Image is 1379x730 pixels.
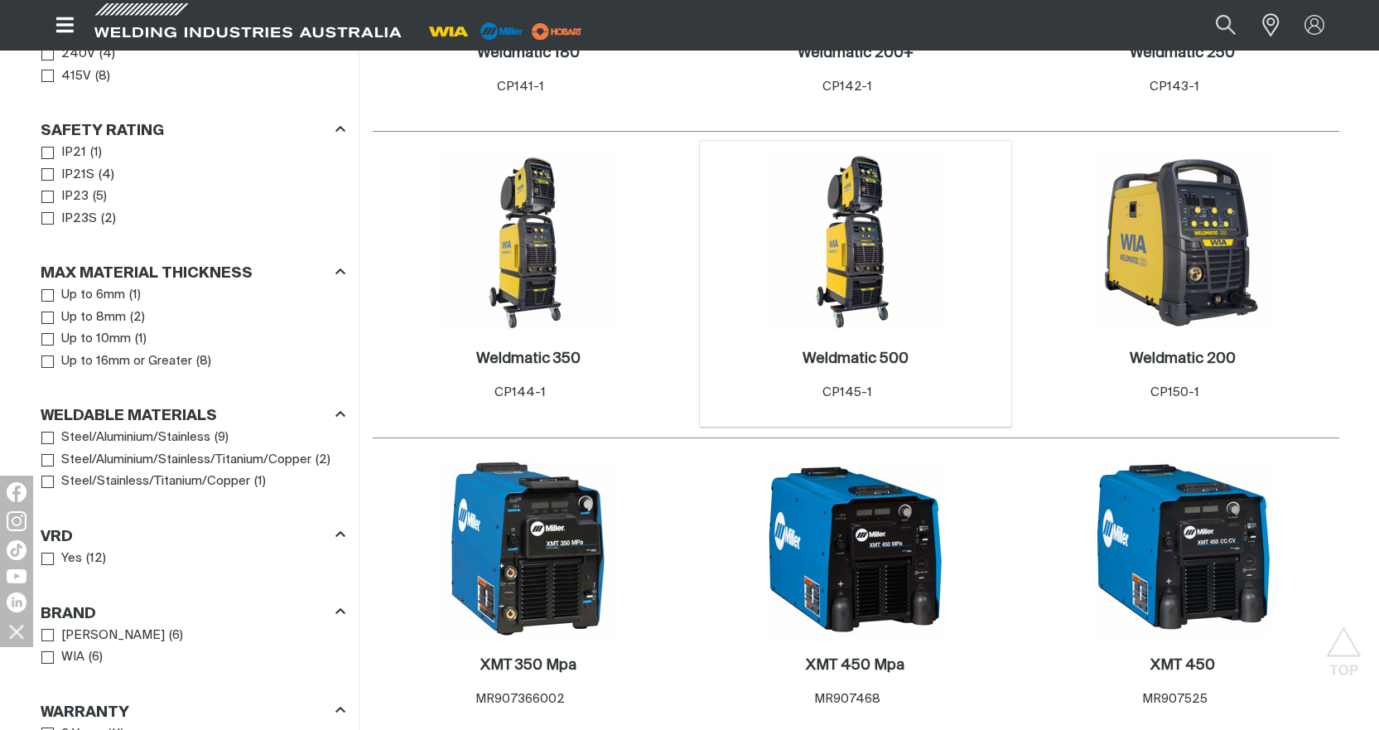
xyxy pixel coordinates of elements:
[440,460,617,637] img: XMT 350 Mpa
[61,330,131,349] span: Up to 10mm
[61,626,165,645] span: [PERSON_NAME]
[7,540,27,560] img: TikTok
[527,19,587,44] img: miller
[1130,350,1236,369] a: Weldmatic 200
[90,143,102,162] span: ( 1 )
[41,449,312,471] a: Steel/Aluminium/Stainless/Titanium/Copper
[215,428,229,447] span: ( 9 )
[7,511,27,531] img: Instagram
[7,592,27,612] img: LinkedIn
[480,656,576,675] a: XMT 350 Mpa
[41,427,211,449] a: Steel/Aluminium/Stainless
[41,142,87,164] a: IP21
[1130,46,1235,60] h2: Weldmatic 250
[41,142,345,230] ul: Safety Rating
[61,166,94,185] span: IP21S
[41,407,217,426] h3: Weldable Materials
[1325,626,1362,664] button: Scroll to top
[1094,153,1271,331] img: Weldmatic 200
[41,625,345,669] ul: Brand
[41,284,126,307] a: Up to 6mm
[1176,7,1253,44] input: Product name or item number...
[476,351,581,366] h2: Weldmatic 350
[803,350,909,369] a: Weldmatic 500
[61,67,91,86] span: 415V
[806,658,904,673] h2: XMT 450 Mpa
[169,626,183,645] span: ( 6 )
[41,65,92,88] a: 415V
[41,307,127,329] a: Up to 8mm
[41,548,83,570] a: Yes
[61,210,97,229] span: IP23S
[41,122,164,141] h3: Safety Rating
[7,482,27,502] img: Facebook
[41,43,96,65] a: 240V
[41,404,345,427] div: Weldable Materials
[41,625,166,647] a: [PERSON_NAME]
[814,693,880,705] span: MR907468
[61,428,210,447] span: Steel/Aluminium/Stainless
[1150,386,1199,399] span: CP150-1
[497,80,544,93] span: CP141-1
[61,549,82,568] span: Yes
[1198,7,1254,44] button: Search products
[61,286,125,305] span: Up to 6mm
[61,187,89,206] span: IP23
[41,208,98,230] a: IP23S
[61,352,192,371] span: Up to 16mm or Greater
[86,549,106,568] span: ( 12 )
[803,351,909,366] h2: Weldmatic 500
[440,153,617,331] img: Weldmatic 350
[99,166,114,185] span: ( 4 )
[41,264,253,283] h3: Max Material Thickness
[316,451,330,470] span: ( 2 )
[476,350,581,369] a: Weldmatic 350
[61,45,95,64] span: 240V
[95,67,110,86] span: ( 8 )
[61,472,250,491] span: Steel/Stainless/Titanium/Copper
[41,605,96,624] h3: Brand
[41,471,251,493] a: Steel/Stainless/Titanium/Copper
[41,602,345,624] div: Brand
[41,528,73,547] h3: VRD
[767,153,944,331] img: Weldmatic 500
[41,164,95,186] a: IP21S
[1150,656,1215,675] a: XMT 450
[93,187,107,206] span: ( 5 )
[41,525,345,547] div: VRD
[480,658,576,673] h2: XMT 350 Mpa
[99,45,115,64] span: ( 4 )
[767,460,944,637] img: XMT 450 Mpa
[806,656,904,675] a: XMT 450 Mpa
[41,350,193,373] a: Up to 16mm or Greater
[1130,351,1236,366] h2: Weldmatic 200
[89,648,103,667] span: ( 6 )
[477,44,580,63] a: Weldmatic 180
[1150,80,1199,93] span: CP143-1
[41,427,345,493] ul: Weldable Materials
[41,119,345,142] div: Safety Rating
[254,472,266,491] span: ( 1 )
[2,617,31,645] img: hide socials
[41,703,129,723] h3: Warranty
[41,262,345,284] div: Max Material Thickness
[1142,693,1208,705] span: MR907525
[61,648,84,667] span: WIA
[135,330,147,349] span: ( 1 )
[798,46,914,60] h2: Weldmatic 200+
[61,451,311,470] span: Steel/Aluminium/Stainless/Titanium/Copper
[41,284,345,372] ul: Max Material Thickness
[822,386,872,399] span: CP145-1
[1094,460,1271,637] img: XMT 450
[41,548,345,570] ul: VRD
[130,308,145,327] span: ( 2 )
[822,80,872,93] span: CP142-1
[129,286,141,305] span: ( 1 )
[1150,658,1215,673] h2: XMT 450
[101,210,116,229] span: ( 2 )
[41,700,345,723] div: Warranty
[798,44,914,63] a: Weldmatic 200+
[61,143,86,162] span: IP21
[41,186,89,208] a: IP23
[41,43,345,87] ul: Power Voltage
